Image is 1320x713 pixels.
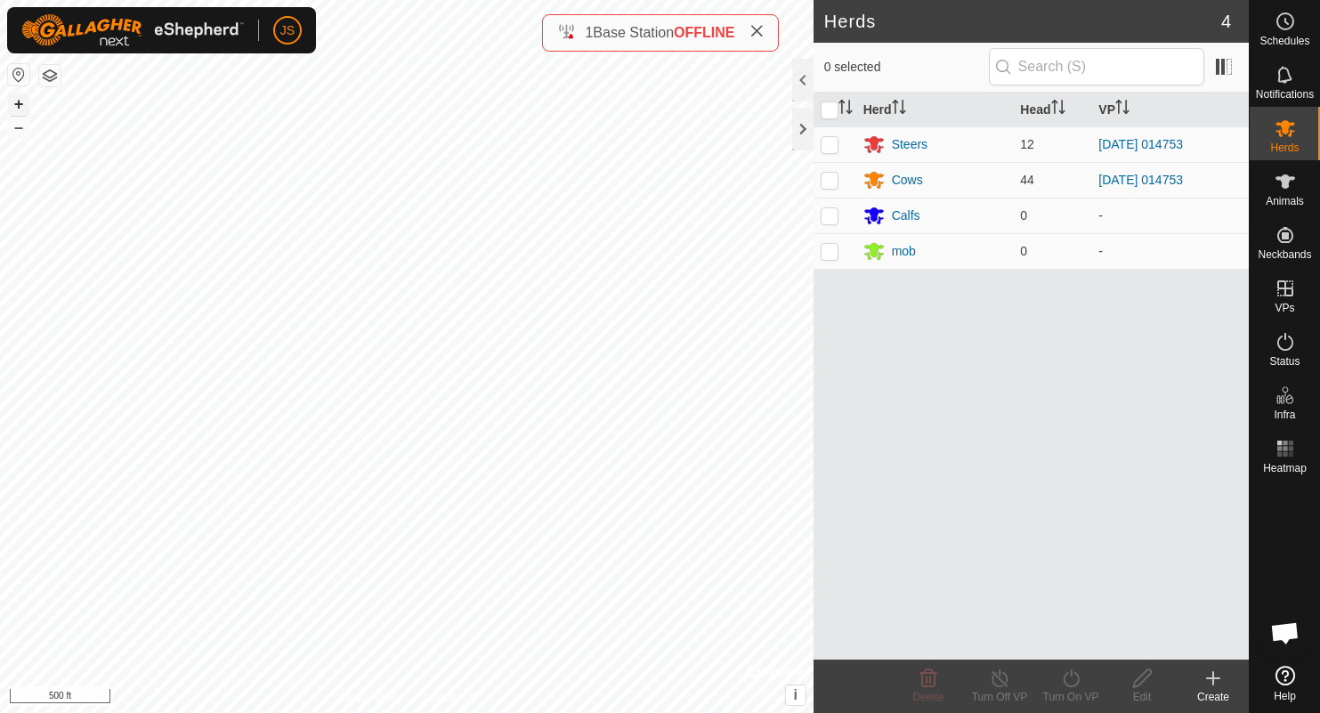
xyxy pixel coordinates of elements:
[824,58,989,77] span: 0 selected
[1275,303,1294,313] span: VPs
[824,11,1221,32] h2: Herds
[1274,691,1296,701] span: Help
[913,691,944,703] span: Delete
[838,102,853,117] p-sorticon: Activate to sort
[1035,689,1106,705] div: Turn On VP
[1258,249,1311,260] span: Neckbands
[892,207,920,225] div: Calfs
[1221,8,1231,35] span: 4
[424,690,476,706] a: Contact Us
[1091,198,1249,233] td: -
[1051,102,1065,117] p-sorticon: Activate to sort
[1020,173,1034,187] span: 44
[1263,463,1307,474] span: Heatmap
[336,690,403,706] a: Privacy Policy
[1098,137,1183,151] a: [DATE] 014753
[21,14,244,46] img: Gallagher Logo
[1256,89,1314,100] span: Notifications
[585,25,593,40] span: 1
[856,93,1014,127] th: Herd
[892,171,923,190] div: Cows
[892,242,916,261] div: mob
[892,102,906,117] p-sorticon: Activate to sort
[892,135,927,154] div: Steers
[1274,409,1295,420] span: Infra
[1269,356,1300,367] span: Status
[1266,196,1304,207] span: Animals
[1259,606,1312,660] div: Open chat
[786,685,806,705] button: i
[1020,137,1034,151] span: 12
[964,689,1035,705] div: Turn Off VP
[8,93,29,115] button: +
[1250,659,1320,709] a: Help
[593,25,674,40] span: Base Station
[1259,36,1309,46] span: Schedules
[1013,93,1091,127] th: Head
[1106,689,1178,705] div: Edit
[674,25,734,40] span: OFFLINE
[1270,142,1299,153] span: Herds
[989,48,1204,85] input: Search (S)
[1020,208,1027,223] span: 0
[1020,244,1027,258] span: 0
[8,117,29,138] button: –
[1115,102,1130,117] p-sorticon: Activate to sort
[280,21,295,40] span: JS
[8,64,29,85] button: Reset Map
[1098,173,1183,187] a: [DATE] 014753
[1091,233,1249,269] td: -
[1091,93,1249,127] th: VP
[39,65,61,86] button: Map Layers
[1178,689,1249,705] div: Create
[793,687,797,702] span: i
